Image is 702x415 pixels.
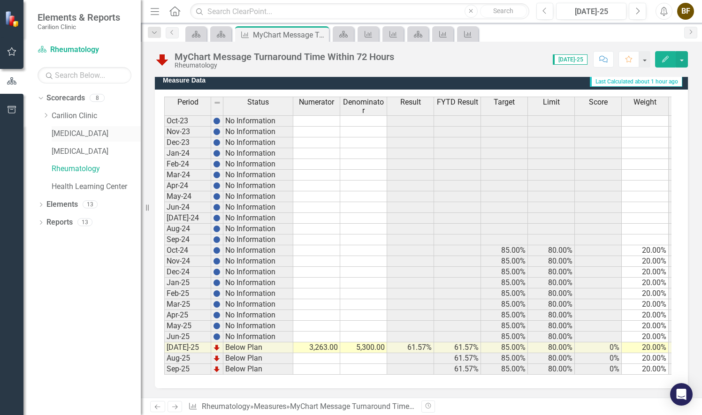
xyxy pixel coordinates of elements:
[340,342,387,353] td: 5,300.00
[387,342,434,353] td: 61.57%
[247,98,269,106] span: Status
[575,353,622,364] td: 0%
[164,353,211,364] td: Aug-25
[213,257,221,265] img: BgCOk07PiH71IgAAAABJRU5ErkJggg==
[223,234,293,245] td: No Information
[223,299,293,310] td: No Information
[556,3,626,20] button: [DATE]-25
[164,127,211,137] td: Nov-23
[342,98,385,114] span: Denominator
[164,278,211,288] td: Jan-25
[177,98,198,106] span: Period
[400,98,421,106] span: Result
[622,299,669,310] td: 20.00%
[434,353,481,364] td: 61.57%
[223,288,293,299] td: No Information
[223,170,293,181] td: No Information
[164,342,211,353] td: [DATE]-25
[254,402,286,411] a: Measures
[38,23,120,30] small: Carilion Clinic
[213,333,221,340] img: BgCOk07PiH71IgAAAABJRU5ErkJggg==
[223,342,293,353] td: Below Plan
[213,139,221,146] img: BgCOk07PiH71IgAAAABJRU5ErkJggg==
[622,342,669,353] td: 20.00%
[223,256,293,267] td: No Information
[590,76,682,87] span: Last Calculated about 1 hour ago
[481,310,528,321] td: 85.00%
[223,191,293,202] td: No Information
[528,256,575,267] td: 80.00%
[528,278,575,288] td: 80.00%
[46,199,78,210] a: Elements
[164,256,211,267] td: Nov-24
[46,93,85,104] a: Scorecards
[52,181,141,192] a: Health Learning Center
[528,342,575,353] td: 80.00%
[164,288,211,299] td: Feb-25
[481,299,528,310] td: 85.00%
[213,204,221,211] img: BgCOk07PiH71IgAAAABJRU5ErkJggg==
[528,353,575,364] td: 80.00%
[213,290,221,297] img: BgCOk07PiH71IgAAAABJRU5ErkJggg==
[164,310,211,321] td: Apr-25
[164,137,211,148] td: Dec-23
[46,217,73,228] a: Reports
[622,332,669,342] td: 20.00%
[213,214,221,222] img: BgCOk07PiH71IgAAAABJRU5ErkJggg==
[223,321,293,332] td: No Information
[481,245,528,256] td: 85.00%
[164,181,211,191] td: Apr-24
[52,128,141,139] a: [MEDICAL_DATA]
[575,364,622,375] td: 0%
[164,170,211,181] td: Mar-24
[223,202,293,213] td: No Information
[622,310,669,321] td: 20.00%
[481,267,528,278] td: 85.00%
[677,3,694,20] button: BF
[213,128,221,136] img: BgCOk07PiH71IgAAAABJRU5ErkJggg==
[190,3,529,20] input: Search ClearPoint...
[164,213,211,224] td: [DATE]-24
[223,213,293,224] td: No Information
[633,98,656,106] span: Weight
[164,299,211,310] td: Mar-25
[622,353,669,364] td: 20.00%
[589,98,608,106] span: Score
[155,52,170,67] img: Below Plan
[164,332,211,342] td: Jun-25
[213,117,221,125] img: BgCOk07PiH71IgAAAABJRU5ErkJggg==
[213,150,221,157] img: BgCOk07PiH71IgAAAABJRU5ErkJggg==
[164,224,211,234] td: Aug-24
[164,159,211,170] td: Feb-24
[90,94,105,102] div: 8
[480,5,527,18] button: Search
[188,401,414,412] div: » »
[481,278,528,288] td: 85.00%
[164,267,211,278] td: Dec-24
[481,364,528,375] td: 85.00%
[223,353,293,364] td: Below Plan
[559,6,623,17] div: [DATE]-25
[223,267,293,278] td: No Information
[528,310,575,321] td: 80.00%
[493,7,513,15] span: Search
[437,98,478,106] span: FYTD Result
[164,148,211,159] td: Jan-24
[434,364,481,375] td: 61.57%
[213,160,221,168] img: BgCOk07PiH71IgAAAABJRU5ErkJggg==
[164,245,211,256] td: Oct-24
[553,54,588,65] span: [DATE]-25
[290,402,464,411] div: MyChart Message Turnaround Time Within 72 Hours
[528,321,575,332] td: 80.00%
[622,278,669,288] td: 20.00%
[52,146,141,157] a: [MEDICAL_DATA]
[213,171,221,179] img: BgCOk07PiH71IgAAAABJRU5ErkJggg==
[670,383,693,406] div: Open Intercom Messenger
[213,182,221,189] img: BgCOk07PiH71IgAAAABJRU5ErkJggg==
[164,202,211,213] td: Jun-24
[213,344,221,351] img: TnMDeAgwAPMxUmUi88jYAAAAAElFTkSuQmCC
[481,256,528,267] td: 85.00%
[481,353,528,364] td: 85.00%
[213,236,221,243] img: BgCOk07PiH71IgAAAABJRU5ErkJggg==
